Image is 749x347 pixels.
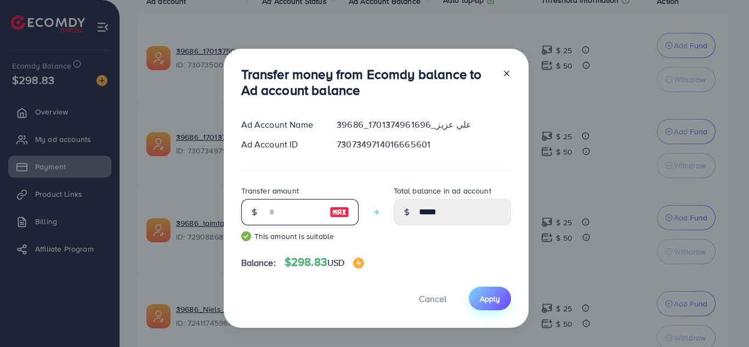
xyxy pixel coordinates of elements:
button: Apply [469,287,511,310]
label: Total balance in ad account [394,185,491,196]
div: Ad Account Name [232,118,328,131]
small: This amount is suitable [241,231,359,242]
div: 7307349714016665601 [328,138,519,151]
img: image [330,206,349,219]
div: 39686_علي عزيز_1701374961696 [328,118,519,131]
h4: $298.83 [285,255,365,269]
img: guide [241,231,251,241]
h3: Transfer money from Ecomdy balance to Ad account balance [241,66,493,98]
button: Cancel [405,287,460,310]
label: Transfer amount [241,185,299,196]
span: Cancel [419,293,446,305]
span: Apply [480,293,500,304]
div: Ad Account ID [232,138,328,151]
iframe: Chat [702,298,741,339]
span: Balance: [241,257,276,269]
span: USD [327,257,344,269]
img: image [353,258,364,269]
